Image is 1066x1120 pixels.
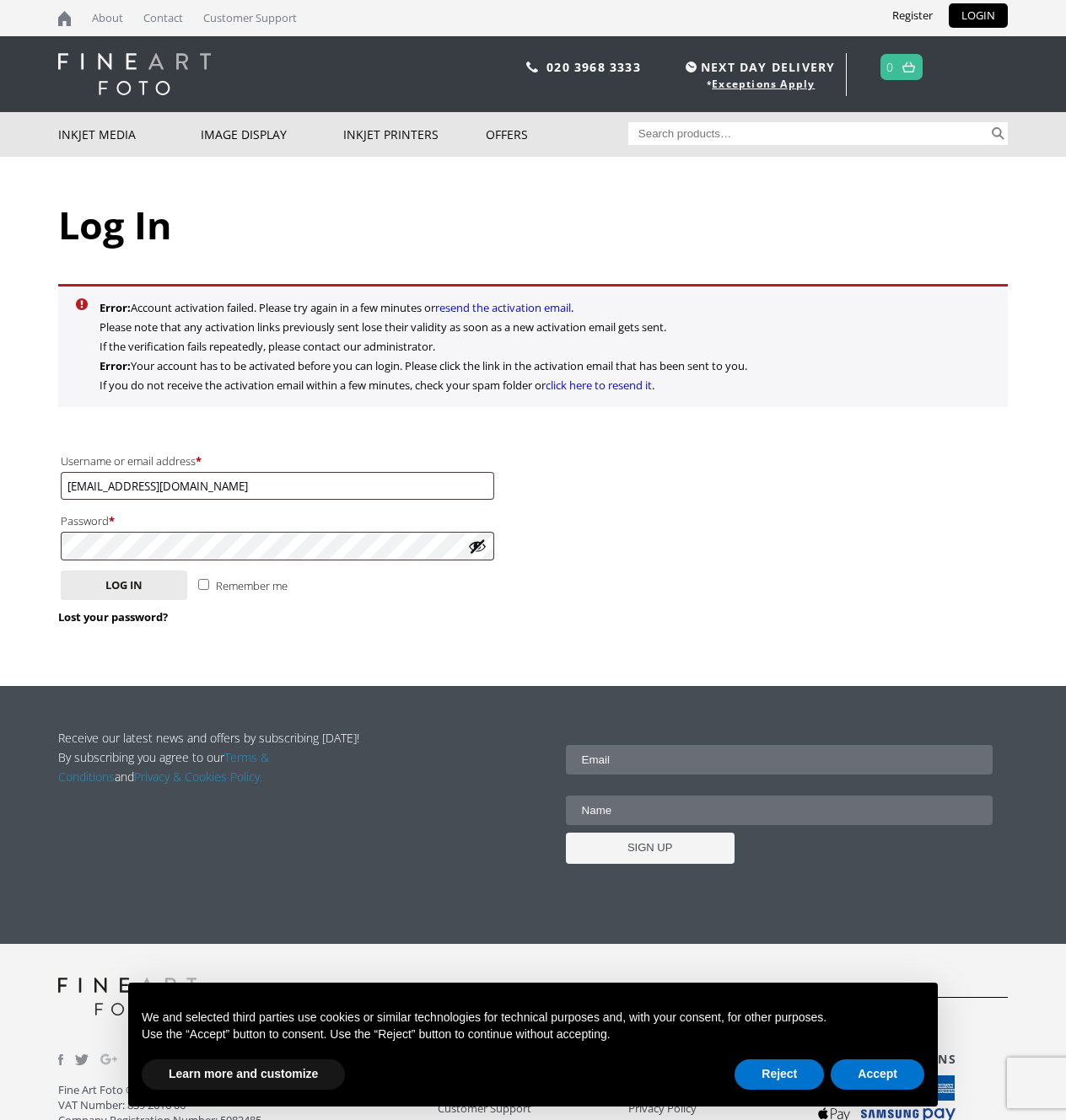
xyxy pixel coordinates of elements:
[100,300,131,315] strong: Error:
[902,62,915,72] img: basket.svg
[201,112,343,157] a: Image Display
[58,978,197,1016] img: logo-grey.svg
[681,57,835,77] span: NEXT DAY DELIVERY
[58,199,1008,250] h1: Log In
[58,112,201,157] a: Inkjet Media
[343,112,486,157] a: Inkjet Printers
[58,728,369,786] p: Receive our latest news and offers by subscribing [DATE]! By subscribing you agree to our and
[100,1051,117,1068] img: Google_Plus.svg
[628,122,989,145] input: Search products…
[566,833,735,864] input: SIGN UP
[142,1059,345,1090] button: Learn more and customize
[58,749,269,785] a: Terms & Conditions
[75,1054,89,1065] img: twitter.svg
[988,122,1008,145] button: Search
[58,1054,63,1065] img: facebook.svg
[949,3,1008,28] a: LOGIN
[831,1059,924,1090] button: Accept
[435,300,571,315] a: resend the activation email
[61,571,187,600] button: Log in
[566,745,993,774] input: Email
[546,59,641,75] a: 020 3968 3333
[546,378,652,393] a: click here to resend it
[61,450,494,472] label: Username or email address
[686,62,697,72] img: time.svg
[100,356,984,395] li: Your account has to be activated before you can login. Please click the link in the activation em...
[216,578,288,593] span: Remember me
[486,112,628,157] a: Offers
[100,298,984,356] li: Account activation failed. Please try again in a few minutes or . Please note that any activation...
[134,769,262,785] a: Privacy & Cookies Policy.
[566,796,993,825] input: Name
[886,55,894,79] a: 0
[198,579,209,590] input: Remember me
[880,3,945,28] a: Register
[712,77,815,91] a: Exceptions Apply
[526,62,538,72] img: phone.svg
[142,1026,924,1043] p: Use the “Accept” button to consent. Use the “Reject” button to continue without accepting.
[735,1059,824,1090] button: Reject
[142,1010,924,1026] p: We and selected third parties use cookies or similar technologies for technical purposes and, wit...
[58,53,211,95] img: logo-white.svg
[468,537,487,555] button: Show password
[58,609,168,624] a: Lost your password?
[100,358,131,373] strong: Error:
[61,510,494,532] label: Password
